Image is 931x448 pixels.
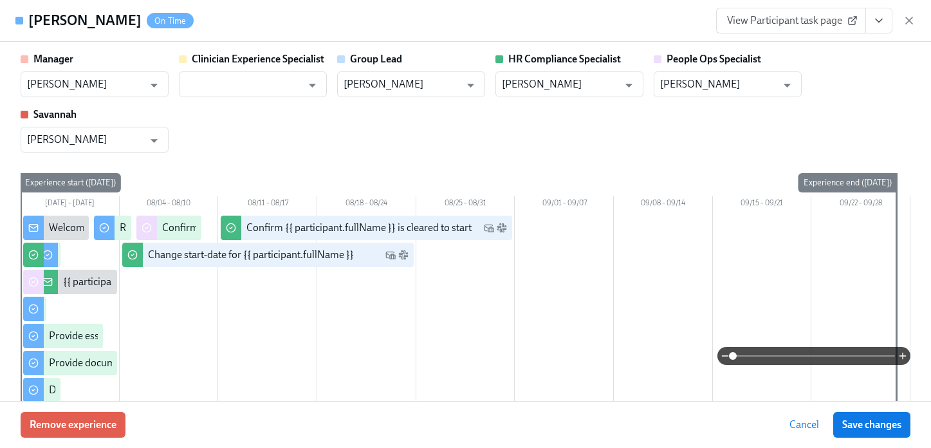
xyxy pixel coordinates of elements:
span: On Time [147,16,194,26]
div: 08/25 – 08/31 [416,196,515,213]
div: 09/01 – 09/07 [515,196,614,213]
h4: [PERSON_NAME] [28,11,142,30]
button: Open [302,75,322,95]
strong: Manager [33,53,73,65]
div: Experience end ([DATE]) [798,173,897,192]
div: Change start-date for {{ participant.fullName }} [148,248,354,262]
div: Experience start ([DATE]) [20,173,121,192]
strong: Group Lead [350,53,402,65]
button: Open [461,75,481,95]
button: Open [144,131,164,151]
div: 08/04 – 08/10 [120,196,219,213]
strong: Savannah [33,108,77,120]
button: Open [777,75,797,95]
div: 09/22 – 09/28 [811,196,910,213]
div: [DATE] – [DATE] [21,196,120,213]
strong: People Ops Specialist [667,53,761,65]
div: 09/15 – 09/21 [713,196,812,213]
div: Confirm {{ participant.fullName }} is cleared to start [246,221,472,235]
button: Open [619,75,639,95]
div: Confirm cleared by People Ops [162,221,298,235]
span: Save changes [842,418,901,431]
strong: Clinician Experience Specialist [192,53,324,65]
div: Request your equipment [120,221,228,235]
button: Cancel [780,412,828,438]
button: Open [144,75,164,95]
div: Provide essential professional documentation [49,329,250,343]
a: View Participant task page [716,8,866,33]
div: {{ participant.fullName }} has filled out the onboarding form [63,275,326,289]
svg: Work Email [484,223,494,233]
svg: Slack [497,223,507,233]
span: Remove experience [30,418,116,431]
div: 09/08 – 09/14 [614,196,713,213]
strong: HR Compliance Specialist [508,53,621,65]
div: Welcome from the Charlie Health Compliance Team 👋 [49,221,291,235]
div: 08/11 – 08/17 [218,196,317,213]
span: View Participant task page [727,14,855,27]
button: View task page [865,8,892,33]
div: 08/18 – 08/24 [317,196,416,213]
button: Save changes [833,412,910,438]
span: Cancel [789,418,819,431]
div: Do your background check in Checkr [49,383,209,397]
button: Remove experience [21,412,125,438]
svg: Work Email [385,250,396,260]
svg: Slack [398,250,409,260]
